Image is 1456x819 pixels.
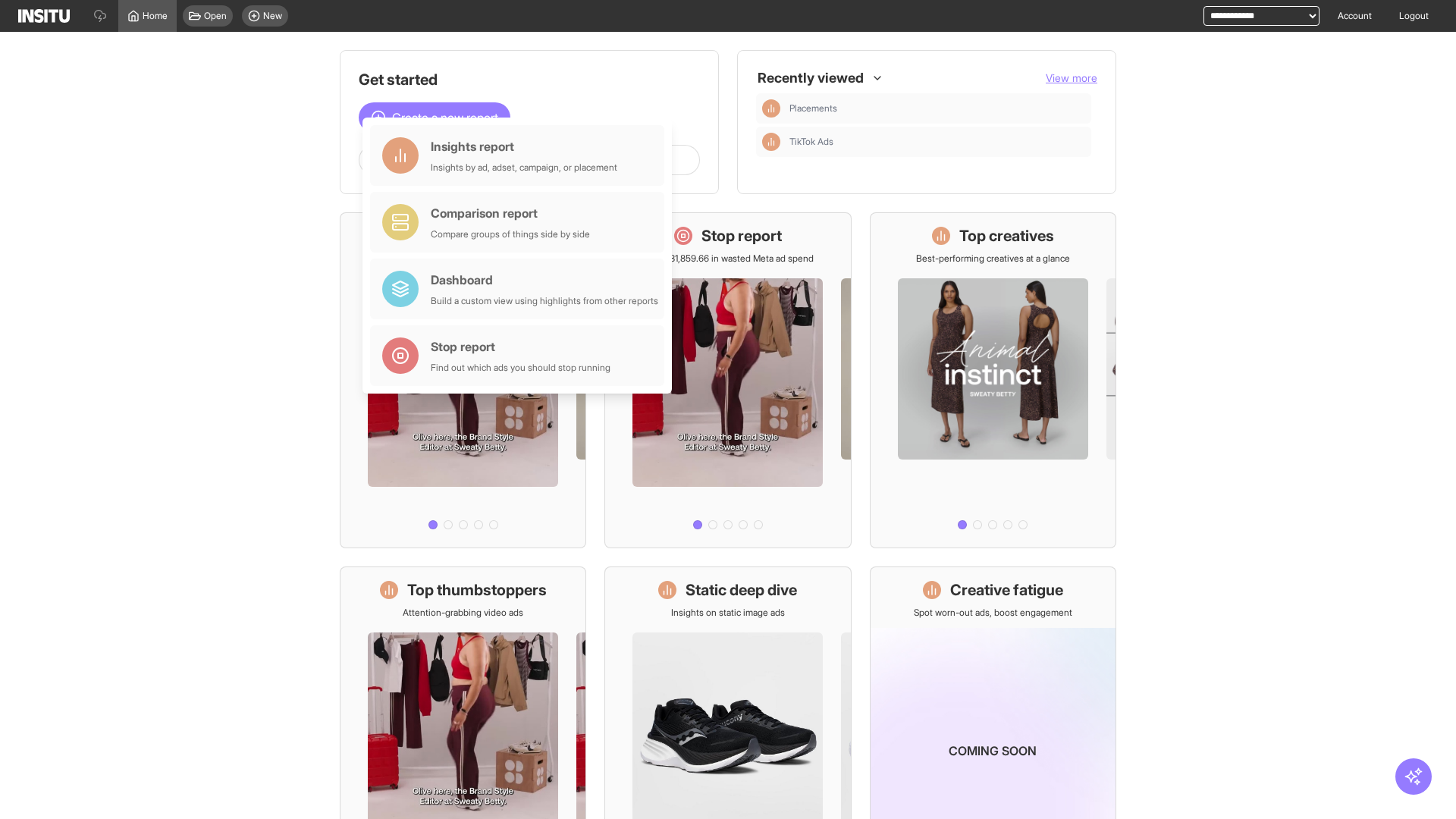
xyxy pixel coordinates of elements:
[204,10,227,22] span: Open
[762,133,780,151] div: Insights
[431,228,590,240] div: Compare groups of things side by side
[359,102,510,133] button: Create a new report
[403,607,523,619] p: Attention-grabbing video ads
[762,99,780,118] div: Insights
[359,69,700,90] h1: Get started
[431,137,617,155] div: Insights report
[431,204,590,222] div: Comparison report
[18,9,70,23] img: Logo
[789,102,837,115] span: Placements
[789,102,1085,115] span: Placements
[263,10,282,22] span: New
[340,212,586,548] a: What's live nowSee all active ads instantly
[431,162,617,174] div: Insights by ad, adset, campaign, or placement
[604,212,851,548] a: Stop reportSave £31,859.66 in wasted Meta ad spend
[431,362,610,374] div: Find out which ads you should stop running
[431,271,658,289] div: Dashboard
[789,136,833,148] span: TikTok Ads
[959,225,1054,246] h1: Top creatives
[1046,71,1097,84] span: View more
[870,212,1116,548] a: Top creativesBest-performing creatives at a glance
[671,607,785,619] p: Insights on static image ads
[686,579,797,601] h1: Static deep dive
[916,253,1070,265] p: Best-performing creatives at a glance
[392,108,498,127] span: Create a new report
[789,136,1085,148] span: TikTok Ads
[143,10,168,22] span: Home
[701,225,782,246] h1: Stop report
[642,253,814,265] p: Save £31,859.66 in wasted Meta ad spend
[1046,71,1097,86] button: View more
[431,295,658,307] div: Build a custom view using highlights from other reports
[431,337,610,356] div: Stop report
[407,579,547,601] h1: Top thumbstoppers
